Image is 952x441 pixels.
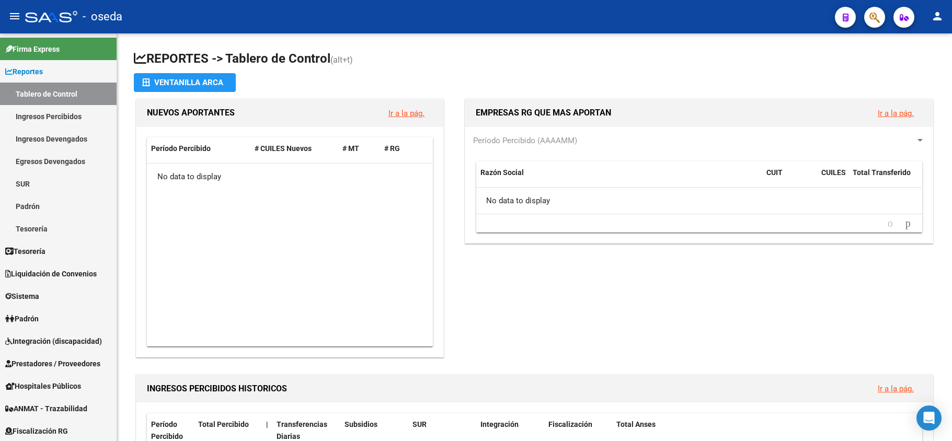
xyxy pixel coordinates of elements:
span: Integración [480,420,519,428]
a: Ir a la pág. [388,109,425,118]
datatable-header-cell: CUILES [817,161,848,196]
div: No data to display [147,164,432,190]
a: Ir a la pág. [878,109,914,118]
span: # RG [384,144,400,153]
span: EMPRESAS RG QUE MAS APORTAN [476,108,611,118]
span: ANMAT - Trazabilidad [5,403,87,414]
span: # CUILES Nuevos [255,144,312,153]
div: No data to display [476,188,922,214]
span: SUR [412,420,427,428]
datatable-header-cell: Período Percibido [147,137,250,160]
h1: REPORTES -> Tablero de Control [134,50,935,68]
datatable-header-cell: # MT [338,137,380,160]
span: # MT [342,144,359,153]
span: Período Percibido [151,420,183,440]
span: Sistema [5,291,39,302]
span: (alt+t) [330,55,353,65]
datatable-header-cell: CUIT [762,161,817,196]
span: NUEVOS APORTANTES [147,108,235,118]
button: Ir a la pág. [380,103,433,123]
span: Tesorería [5,246,45,257]
span: Período Percibido [151,144,211,153]
button: Ir a la pág. [869,103,922,123]
a: go to next page [901,218,915,229]
mat-icon: menu [8,10,21,22]
span: Firma Express [5,43,60,55]
span: Período Percibido (AAAAMM) [473,136,577,145]
span: Total Anses [616,420,656,428]
span: Total Percibido [198,420,249,428]
span: Total Transferido [853,168,911,177]
span: Razón Social [480,168,524,177]
mat-icon: person [931,10,944,22]
button: Ir a la pág. [869,379,922,398]
a: Ir a la pág. [878,384,914,393]
span: Subsidios [345,420,377,428]
span: Fiscalización [548,420,592,428]
span: Padrón [5,313,39,324]
span: Fiscalización RG [5,425,68,437]
span: Liquidación de Convenios [5,268,97,280]
datatable-header-cell: # CUILES Nuevos [250,137,338,160]
span: Transferencias Diarias [277,420,327,440]
span: Hospitales Públicos [5,380,81,392]
datatable-header-cell: Razón Social [476,161,762,196]
span: Integración (discapacidad) [5,335,102,347]
a: go to previous page [883,218,898,229]
datatable-header-cell: # RG [380,137,422,160]
span: CUILES [821,168,846,177]
span: - oseda [83,5,122,28]
div: Ventanilla ARCA [142,73,227,92]
span: Prestadores / Proveedores [5,358,100,369]
datatable-header-cell: Total Transferido [848,161,922,196]
span: | [266,420,268,428]
button: Ventanilla ARCA [134,73,236,92]
span: INGRESOS PERCIBIDOS HISTORICOS [147,384,287,393]
span: Reportes [5,66,43,77]
div: Open Intercom Messenger [916,405,942,431]
span: CUIT [766,168,783,177]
